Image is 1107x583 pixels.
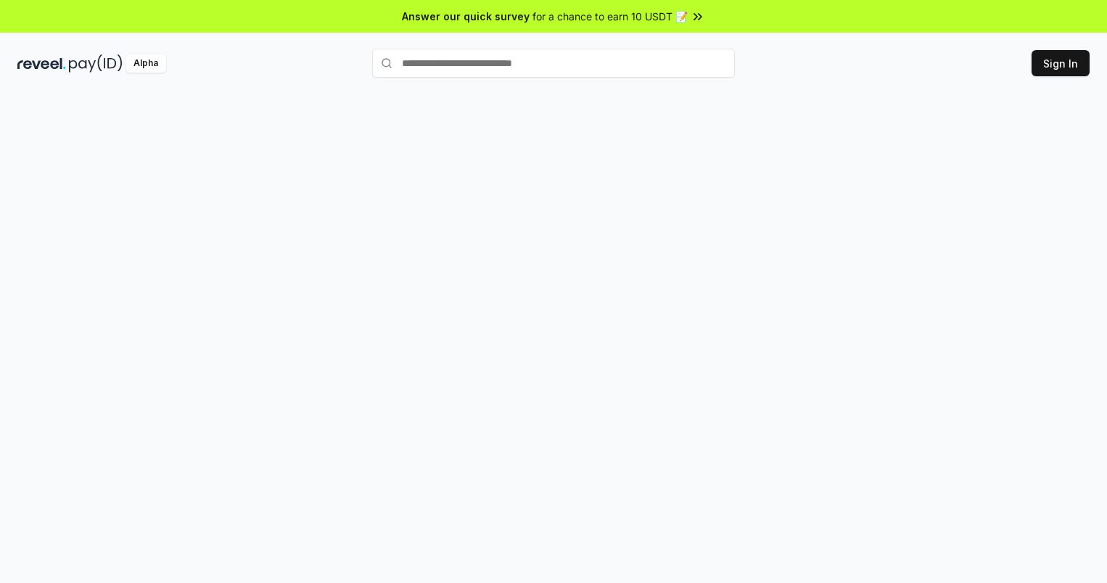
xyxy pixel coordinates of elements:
img: pay_id [69,54,123,73]
div: Alpha [125,54,166,73]
img: reveel_dark [17,54,66,73]
span: for a chance to earn 10 USDT 📝 [532,9,688,24]
button: Sign In [1032,50,1090,76]
span: Answer our quick survey [402,9,530,24]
